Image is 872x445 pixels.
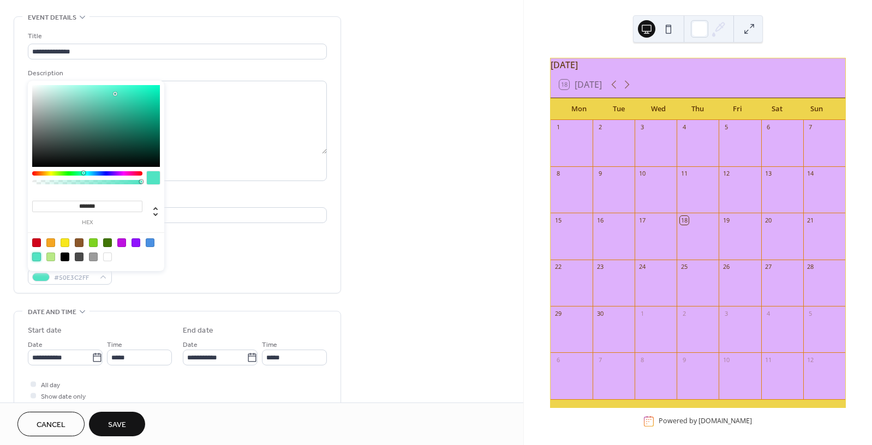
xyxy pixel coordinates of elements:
[797,98,837,120] div: Sun
[722,123,730,131] div: 5
[596,216,604,224] div: 16
[554,309,562,317] div: 29
[183,339,198,351] span: Date
[722,170,730,178] div: 12
[757,98,797,120] div: Sat
[765,263,773,271] div: 27
[61,238,69,247] div: #F8E71C
[28,339,43,351] span: Date
[765,309,773,317] div: 4
[103,238,112,247] div: #417505
[638,263,646,271] div: 24
[37,419,65,431] span: Cancel
[75,252,83,261] div: #4A4A4A
[107,339,122,351] span: Time
[807,263,815,271] div: 28
[680,123,688,131] div: 4
[718,98,757,120] div: Fri
[41,380,60,391] span: All day
[680,216,688,224] div: 18
[28,325,62,336] div: Start date
[32,252,41,261] div: #50E3C2
[61,252,69,261] div: #000000
[807,356,815,364] div: 12
[75,238,83,247] div: #8B572A
[722,216,730,224] div: 19
[262,339,277,351] span: Time
[807,123,815,131] div: 7
[41,391,86,402] span: Show date only
[183,325,213,336] div: End date
[117,238,126,247] div: #BD10E0
[596,356,604,364] div: 7
[807,216,815,224] div: 21
[28,194,325,206] div: Location
[807,170,815,178] div: 14
[146,238,154,247] div: #4A90E2
[680,309,688,317] div: 2
[54,272,94,284] span: #50E3C2FF
[89,238,98,247] div: #7ED321
[765,123,773,131] div: 6
[659,417,752,426] div: Powered by
[46,238,55,247] div: #F5A623
[32,220,142,226] label: hex
[596,170,604,178] div: 9
[554,356,562,364] div: 6
[28,31,325,42] div: Title
[554,216,562,224] div: 15
[103,252,112,261] div: #FFFFFF
[722,356,730,364] div: 10
[89,252,98,261] div: #9B9B9B
[765,216,773,224] div: 20
[596,263,604,271] div: 23
[680,356,688,364] div: 9
[638,123,646,131] div: 3
[551,58,845,71] div: [DATE]
[638,98,678,120] div: Wed
[678,98,718,120] div: Thu
[680,263,688,271] div: 25
[638,356,646,364] div: 8
[28,306,76,318] span: Date and time
[638,216,646,224] div: 17
[32,238,41,247] div: #D0021B
[596,309,604,317] div: 30
[638,170,646,178] div: 10
[28,12,76,23] span: Event details
[17,412,85,436] button: Cancel
[680,170,688,178] div: 11
[596,123,604,131] div: 2
[132,238,140,247] div: #9013FE
[722,263,730,271] div: 26
[807,309,815,317] div: 5
[765,170,773,178] div: 13
[698,417,752,426] a: [DOMAIN_NAME]
[46,252,55,261] div: #B8E986
[638,309,646,317] div: 1
[599,98,638,120] div: Tue
[554,123,562,131] div: 1
[559,98,599,120] div: Mon
[765,356,773,364] div: 11
[108,419,126,431] span: Save
[89,412,145,436] button: Save
[554,170,562,178] div: 8
[554,263,562,271] div: 22
[28,68,325,79] div: Description
[722,309,730,317] div: 3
